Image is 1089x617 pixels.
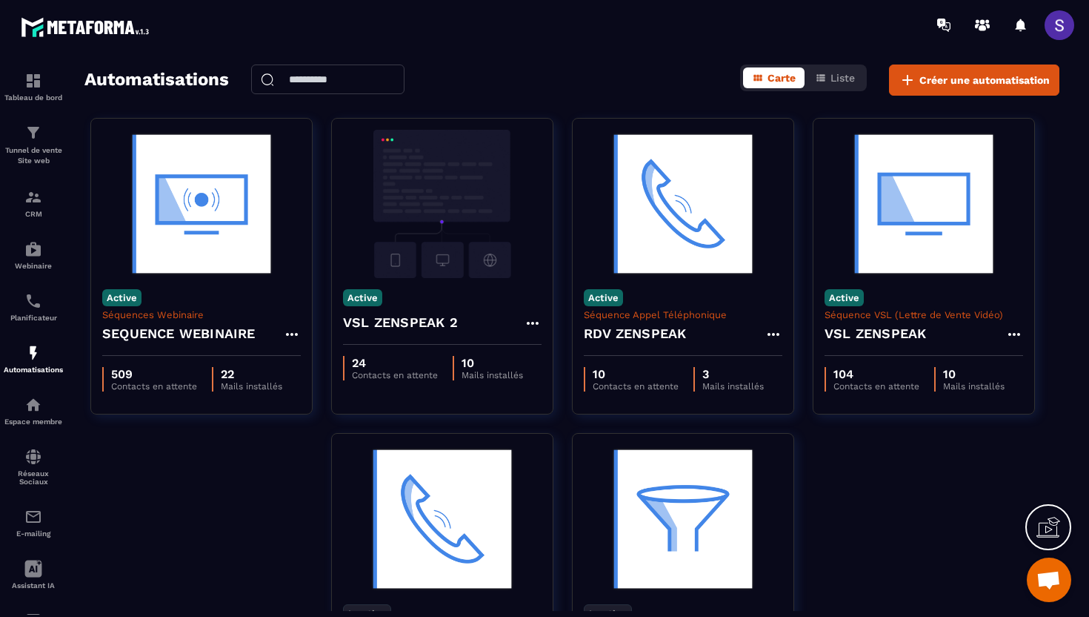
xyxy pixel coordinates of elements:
[943,381,1005,392] p: Mails installés
[352,370,438,380] p: Contacts en attente
[593,367,679,381] p: 10
[24,188,42,206] img: formation
[24,292,42,310] img: scheduler
[24,448,42,466] img: social-network
[4,113,63,177] a: formationformationTunnel de vente Site web
[4,314,63,322] p: Planificateur
[584,309,782,320] p: Séquence Appel Téléphonique
[833,367,919,381] p: 104
[4,437,63,497] a: social-networksocial-networkRéseaux Sociaux
[221,381,282,392] p: Mails installés
[4,497,63,549] a: emailemailE-mailing
[4,262,63,270] p: Webinaire
[4,529,63,538] p: E-mailing
[4,581,63,590] p: Assistant IA
[4,333,63,385] a: automationsautomationsAutomatisations
[4,145,63,166] p: Tunnel de vente Site web
[889,65,1059,96] button: Créer une automatisation
[4,93,63,102] p: Tableau de bord
[4,469,63,486] p: Réseaux Sociaux
[702,381,764,392] p: Mails installés
[84,65,229,96] h2: Automatisations
[102,130,301,278] img: automation-background
[4,281,63,333] a: schedulerschedulerPlanificateur
[24,396,42,414] img: automations
[102,289,141,306] p: Active
[4,366,63,374] p: Automatisations
[111,367,197,381] p: 509
[343,289,382,306] p: Active
[4,385,63,437] a: automationsautomationsEspace membre
[24,508,42,526] img: email
[584,289,623,306] p: Active
[4,210,63,218] p: CRM
[462,356,523,370] p: 10
[825,309,1023,320] p: Séquence VSL (Lettre de Vente Vidéo)
[830,72,855,84] span: Liste
[767,72,796,84] span: Carte
[584,323,686,344] h4: RDV ZENSPEAK
[4,418,63,426] p: Espace membre
[943,367,1005,381] p: 10
[352,356,438,370] p: 24
[102,323,256,344] h4: SEQUENCE WEBINAIRE
[4,177,63,229] a: formationformationCRM
[4,61,63,113] a: formationformationTableau de bord
[4,549,63,601] a: Assistant IA
[833,381,919,392] p: Contacts en attente
[462,370,523,380] p: Mails installés
[102,309,301,320] p: Séquences Webinaire
[221,367,282,381] p: 22
[21,13,154,41] img: logo
[4,229,63,281] a: automationsautomationsWebinaire
[343,130,542,278] img: automation-background
[825,289,864,306] p: Active
[584,130,782,278] img: automation-background
[343,445,542,593] img: automation-background
[806,67,864,88] button: Liste
[584,445,782,593] img: automation-background
[593,381,679,392] p: Contacts en attente
[24,240,42,258] img: automations
[825,323,926,344] h4: VSL ZENSPEAK
[743,67,805,88] button: Carte
[24,72,42,90] img: formation
[825,130,1023,278] img: automation-background
[24,124,42,142] img: formation
[919,73,1050,88] span: Créer une automatisation
[343,312,458,333] h4: VSL ZENSPEAK 2
[24,344,42,362] img: automations
[111,381,197,392] p: Contacts en attente
[1027,558,1071,602] div: Ouvrir le chat
[702,367,764,381] p: 3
